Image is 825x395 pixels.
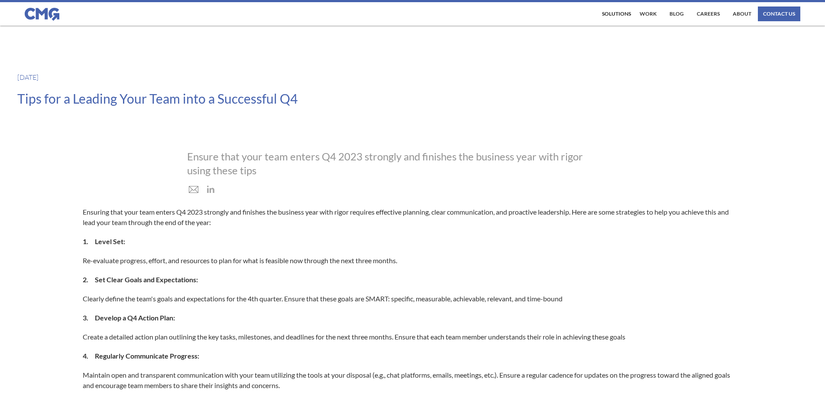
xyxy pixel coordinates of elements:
[763,11,795,16] div: contact us
[83,352,199,360] strong: 4. Regularly Communicate Progress:
[731,7,754,21] a: About
[188,185,199,194] img: mail icon in grey
[602,11,631,16] div: Solutions
[637,7,659,21] a: work
[25,8,59,21] img: CMG logo in blue.
[667,7,686,21] a: Blog
[83,332,734,342] p: Create a detailed action plan outlining the key tasks, milestones, and deadlines for the next thr...
[695,7,722,21] a: Careers
[83,313,175,322] strong: 3. Develop a Q4 Action Plan:
[83,275,198,284] strong: 2. Set Clear Goals and Expectations:
[83,370,734,391] p: Maintain open and transparent communication with your team utilizing the tools at your disposal (...
[187,150,600,177] div: Ensure that your team enters Q4 2023 strongly and finishes the business year with rigor using the...
[83,237,125,245] strong: 1. Level Set:
[206,185,215,194] img: LinkedIn icon in grey
[83,207,734,228] p: Ensuring that your team enters Q4 2023 strongly and finishes the business year with rigor require...
[83,294,734,304] p: Clearly define the team's goals and expectations for the 4th quarter. Ensure that these goals are...
[83,255,734,266] p: Re-evaluate progress, effort, and resources to plan for what is feasible now through the next thr...
[599,171,638,181] h2: [DATE]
